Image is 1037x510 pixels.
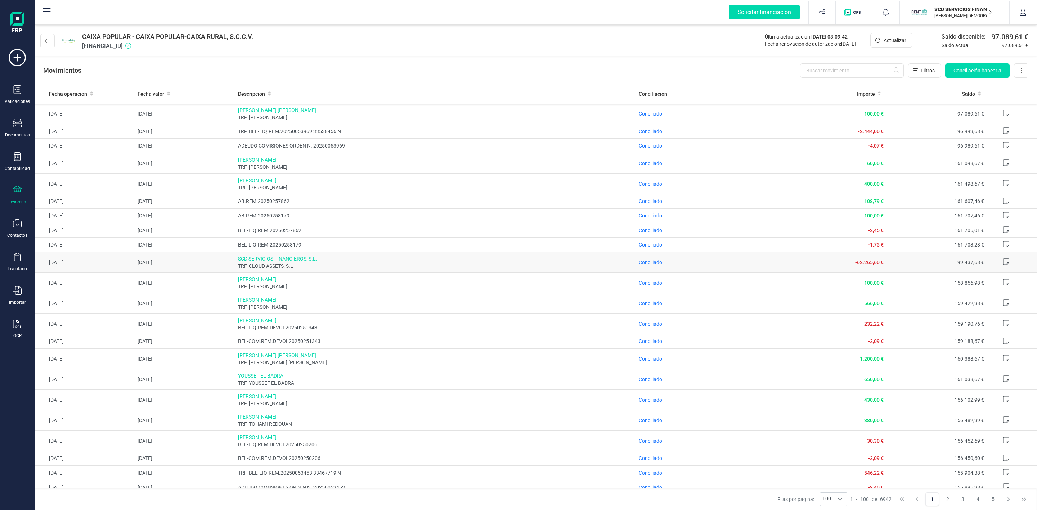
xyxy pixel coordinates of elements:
td: [DATE] [135,313,235,334]
span: TRF. [PERSON_NAME] [238,400,633,407]
div: Contabilidad [5,166,30,171]
p: [PERSON_NAME][DEMOGRAPHIC_DATA][DEMOGRAPHIC_DATA] [934,13,992,19]
span: Conciliado [639,397,662,403]
span: CAIXA POPULAR - CAIXA POPULAR-CAIXA RURAL, S.C.C.V. [82,32,253,42]
img: Logo Finanedi [10,12,24,35]
td: [DATE] [135,173,235,194]
span: 108,79 € [864,198,884,204]
td: [DATE] [35,293,135,313]
button: Page 3 [956,492,970,506]
td: 96.993,68 € [886,124,987,139]
td: 155.895,98 € [886,480,987,495]
span: Filtros [921,67,935,74]
span: Conciliado [639,321,662,327]
span: 100 [860,496,869,503]
span: -30,30 € [865,438,884,444]
span: [PERSON_NAME] [PERSON_NAME] [238,352,633,359]
td: [DATE] [135,153,235,173]
td: [DATE] [135,104,235,124]
span: 650,00 € [864,376,884,382]
td: [DATE] [35,480,135,495]
span: [PERSON_NAME] [238,317,633,324]
span: -232,22 € [862,321,884,327]
span: [FINANCIAL_ID] [82,42,253,50]
span: TRF. [PERSON_NAME] [238,163,633,171]
td: 160.388,67 € [886,348,987,369]
td: 156.102,99 € [886,389,987,410]
span: Conciliado [639,338,662,344]
span: 1.200,00 € [860,356,884,362]
span: [PERSON_NAME] [238,156,633,163]
td: [DATE] [35,139,135,153]
span: TRF. [PERSON_NAME] [238,283,633,290]
div: Fecha renovación de autorización: [765,40,856,48]
span: Conciliado [639,259,662,265]
span: Conciliado [639,111,662,117]
td: [DATE] [135,194,235,208]
span: Conciliado [639,181,662,187]
td: [DATE] [135,389,235,410]
div: OCR [13,333,22,339]
td: [DATE] [135,466,235,480]
span: [PERSON_NAME] [238,413,633,420]
span: AB.REM.20250257862 [238,198,633,205]
td: [DATE] [35,124,135,139]
span: Conciliado [639,198,662,204]
td: [DATE] [135,369,235,389]
td: 97.089,61 € [886,104,987,124]
span: Conciliado [639,128,662,134]
td: [DATE] [35,313,135,334]
span: 100,00 € [864,111,884,117]
span: [PERSON_NAME] [238,276,633,283]
span: 100,00 € [864,280,884,286]
span: 60,00 € [867,161,884,166]
td: 158.856,98 € [886,272,987,293]
td: [DATE] [35,369,135,389]
span: [PERSON_NAME] [238,434,633,441]
td: [DATE] [35,466,135,480]
div: Contactos [7,233,27,238]
span: ADEUDO COMISIONES ORDEN N. 20250053969 [238,142,633,149]
button: Page 5 [986,492,1000,506]
span: [PERSON_NAME] [238,177,633,184]
span: 6942 [880,496,892,503]
td: [DATE] [35,104,135,124]
button: Page 2 [941,492,955,506]
td: [DATE] [35,348,135,369]
span: Conciliado [639,280,662,286]
td: 161.098,67 € [886,153,987,173]
span: Conciliado [639,242,662,248]
td: [DATE] [35,194,135,208]
span: Conciliado [639,161,662,166]
span: 1 [850,496,853,503]
span: TRF. CLOUD ASSETS, S.L [238,262,633,270]
span: [PERSON_NAME] [238,296,633,303]
div: Solicitar financiación [729,5,800,19]
button: Filtros [908,63,941,78]
td: 156.452,69 € [886,430,987,451]
td: 161.707,46 € [886,208,987,223]
td: [DATE] [35,389,135,410]
span: 100 [820,493,833,506]
button: First Page [895,492,909,506]
span: Fecha valor [138,90,164,98]
span: Conciliado [639,213,662,218]
button: Page 4 [971,492,985,506]
td: 161.038,67 € [886,369,987,389]
span: Conciliado [639,301,662,306]
div: - [850,496,892,503]
span: Saldo actual: [942,42,999,49]
td: [DATE] [135,208,235,223]
span: BEL-LIQ.REM.DEVOL20250250206 [238,441,633,448]
td: [DATE] [35,208,135,223]
td: [DATE] [35,272,135,293]
span: Conciliado [639,418,662,423]
button: Logo de OPS [840,1,868,24]
td: [DATE] [135,124,235,139]
td: [DATE] [35,238,135,252]
button: Actualizar [870,33,912,48]
td: [DATE] [135,334,235,348]
span: 380,00 € [864,418,884,423]
span: 97.089,61 € [991,32,1028,42]
td: [DATE] [135,272,235,293]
